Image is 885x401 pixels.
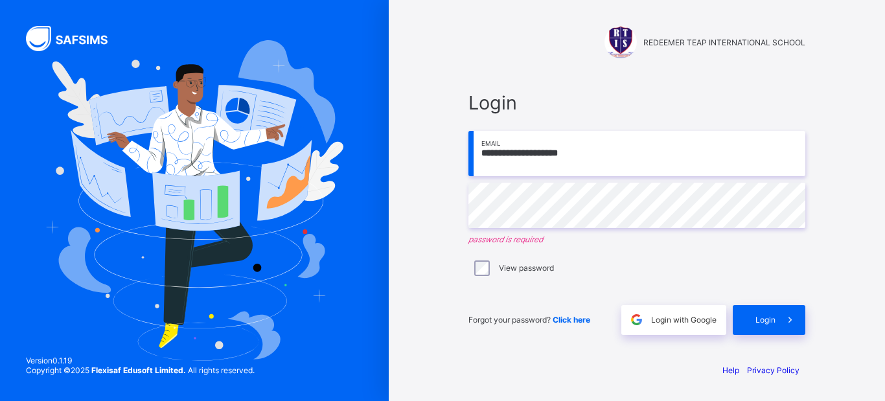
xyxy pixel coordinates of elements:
[468,91,805,114] span: Login
[26,356,255,365] span: Version 0.1.19
[499,263,554,273] label: View password
[747,365,799,375] a: Privacy Policy
[722,365,739,375] a: Help
[26,365,255,375] span: Copyright © 2025 All rights reserved.
[643,38,805,47] span: REDEEMER TEAP INTERNATIONAL SCHOOL
[755,315,776,325] span: Login
[45,40,343,361] img: Hero Image
[553,315,590,325] a: Click here
[26,26,123,51] img: SAFSIMS Logo
[91,365,186,375] strong: Flexisaf Edusoft Limited.
[468,315,590,325] span: Forgot your password?
[629,312,644,327] img: google.396cfc9801f0270233282035f929180a.svg
[651,315,717,325] span: Login with Google
[468,235,805,244] em: password is required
